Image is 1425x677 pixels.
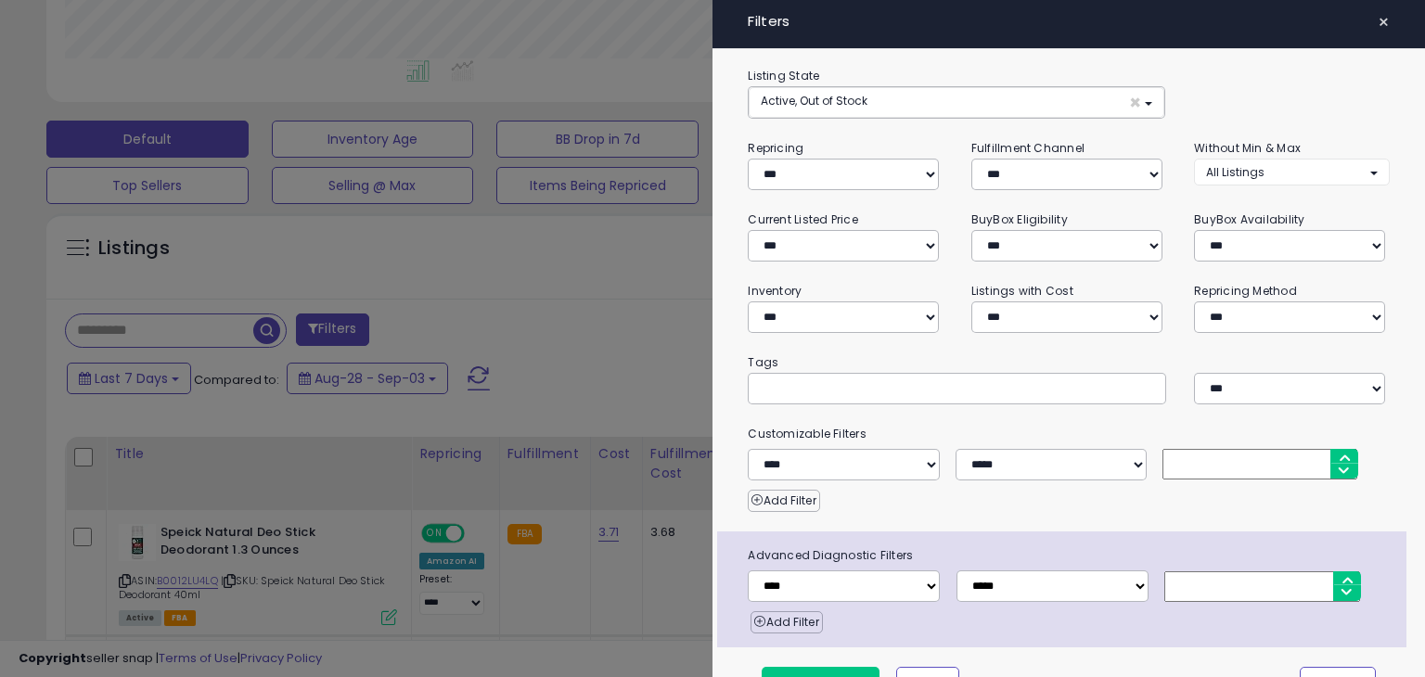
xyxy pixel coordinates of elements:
span: All Listings [1206,164,1265,180]
small: BuyBox Availability [1194,211,1304,227]
small: Listing State [748,68,819,83]
button: × [1370,9,1397,35]
small: Inventory [748,283,802,299]
small: BuyBox Eligibility [971,211,1068,227]
small: Repricing Method [1194,283,1297,299]
span: × [1129,93,1141,112]
span: × [1378,9,1390,35]
small: Fulfillment Channel [971,140,1085,156]
small: Listings with Cost [971,283,1073,299]
button: Active, Out of Stock × [749,87,1163,118]
small: Current Listed Price [748,211,857,227]
button: Add Filter [748,490,819,512]
h4: Filters [748,14,1389,30]
span: Advanced Diagnostic Filters [734,545,1406,566]
button: All Listings [1194,159,1389,185]
small: Repricing [748,140,803,156]
button: Add Filter [751,611,822,633]
span: Active, Out of Stock [761,93,867,109]
small: Without Min & Max [1194,140,1301,156]
small: Tags [734,352,1403,373]
small: Customizable Filters [734,424,1403,444]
